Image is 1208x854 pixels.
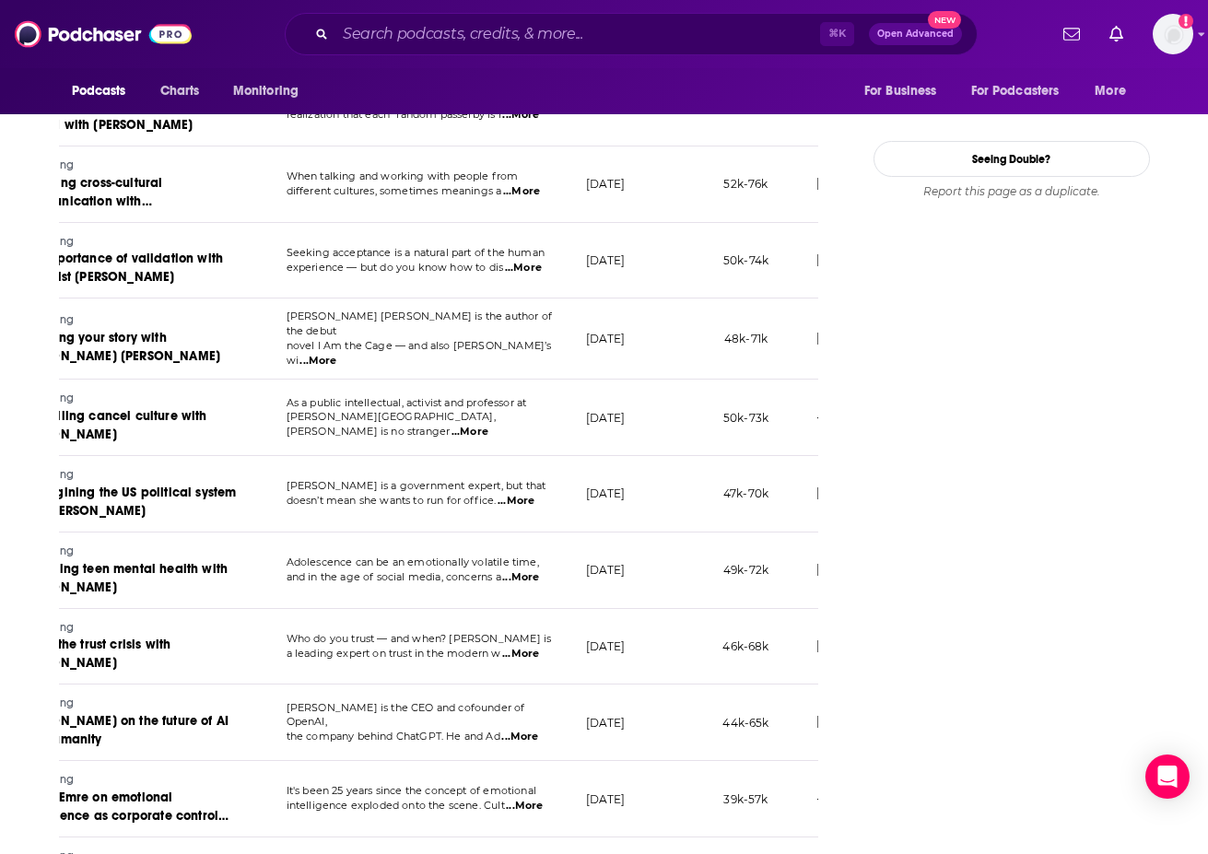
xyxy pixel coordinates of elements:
span: ...More [502,108,539,123]
p: [DATE] [586,410,626,426]
a: [PERSON_NAME] [816,714,915,728]
span: 50k-74k [723,253,768,267]
a: [PERSON_NAME] [816,176,915,190]
span: a leading expert on trust in the modern w [287,647,501,660]
button: open menu [1082,74,1149,109]
span: 47k-70k [723,486,768,500]
a: [PERSON_NAME] [816,562,915,576]
p: [DATE] [586,715,626,731]
span: More [1095,78,1126,104]
span: ⌘ K [820,22,854,46]
a: Cancelling cancel culture with [PERSON_NAME] [18,407,239,444]
span: experience — but do you know how to dis [287,261,504,274]
span: The importance of validation with therapist [PERSON_NAME] [18,251,224,285]
span: 48k-71k [724,332,768,345]
a: ReThinking [18,467,239,484]
a: Show notifications dropdown [1102,18,1131,50]
span: [PERSON_NAME] is a government expert, but that [287,479,546,492]
button: Show profile menu [1153,14,1193,54]
a: [PERSON_NAME] [PERSON_NAME] [816,331,1017,345]
a: ReThinking [18,391,239,407]
a: Decoding cross-cultural communication with [PERSON_NAME] [18,174,239,211]
button: open menu [59,74,150,109]
a: ReThinking [18,620,239,637]
span: Adolescence can be an emotionally volatile time, [287,556,539,568]
p: [DATE] [586,252,626,268]
span: ...More [299,354,336,369]
p: [DATE] [586,331,626,346]
span: Open Advanced [877,29,954,39]
span: [PERSON_NAME][GEOGRAPHIC_DATA], [PERSON_NAME] is no stranger [287,410,496,438]
a: Merve Emre on emotional intelligence as corporate control (Re-release) [18,789,239,825]
span: Seeking acceptance is a natural part of the human [287,246,545,259]
button: open menu [220,74,323,109]
span: Fixing the trust crisis with [PERSON_NAME] [18,637,171,671]
span: ...More [501,730,538,744]
img: User Profile [1153,14,1193,54]
a: Seeing Double? [874,141,1150,177]
svg: Add a profile image [1179,14,1193,29]
td: -- [802,380,960,456]
p: [DATE] [586,638,626,654]
span: ...More [503,184,540,199]
span: New [928,11,961,29]
a: The emotions you’ve felt but never named with [PERSON_NAME] [18,98,239,135]
a: Reimagining the US political system with [PERSON_NAME] [18,484,239,521]
a: [PERSON_NAME] [816,485,915,499]
p: [DATE] [586,562,626,578]
span: 44k-65k [722,716,768,730]
a: ReThinking [18,158,239,174]
a: ReThinking [18,544,239,560]
span: ...More [502,647,539,661]
a: Show notifications dropdown [1056,18,1087,50]
span: doesn’t mean she wants to run for office. [287,494,497,507]
p: [DATE] [586,176,626,192]
span: It's been 25 years since the concept of emotional [287,784,536,797]
span: realization that each “random passerby is l [287,108,501,121]
span: Podcasts [72,78,126,104]
span: For Podcasters [971,78,1060,104]
span: Logged in as shcarlos [1153,14,1193,54]
span: and in the age of social media, concerns a [287,570,501,583]
span: 52k-76k [723,177,768,191]
td: -- [802,761,960,837]
span: 50k-73k [723,411,768,425]
span: Who do you trust — and when? [PERSON_NAME] is [287,632,552,645]
span: the company behind ChatGPT. He and Ad [287,730,500,743]
a: [PERSON_NAME] [816,638,915,652]
button: Open AdvancedNew [869,23,962,45]
span: Decoding cross-cultural communication with [PERSON_NAME] [18,175,163,228]
a: Charts [148,74,211,109]
a: ReThinking [18,234,239,251]
span: Merve Emre on emotional intelligence as corporate control (Re-release) [18,790,229,842]
a: The importance of validation with therapist [PERSON_NAME] [18,250,239,287]
span: 49k-72k [723,563,768,577]
img: Podchaser - Follow, Share and Rate Podcasts [15,17,192,52]
a: ReThinking [18,696,239,712]
button: open menu [959,74,1086,109]
input: Search podcasts, credits, & more... [335,19,820,49]
a: Fixing the trust crisis with [PERSON_NAME] [18,636,239,673]
a: ReThinking [18,312,239,329]
div: Search podcasts, credits, & more... [285,13,978,55]
span: Cancelling cancel culture with [PERSON_NAME] [18,408,207,442]
a: [PERSON_NAME] [816,252,915,266]
a: ReThinking [18,772,239,789]
span: ...More [498,494,534,509]
button: open menu [851,74,960,109]
span: ...More [502,570,539,585]
div: Report this page as a duplicate. [874,184,1150,199]
span: different cultures, sometimes meanings a [287,184,502,197]
span: 39k-57k [723,792,768,806]
span: As a public intellectual, activist and professor at [287,396,527,409]
span: ...More [505,261,542,275]
span: For Business [864,78,937,104]
span: The emotions you’ve felt but never named with [PERSON_NAME] [18,99,225,133]
span: Rewriting your story with [PERSON_NAME] [PERSON_NAME] [18,330,221,364]
p: [DATE] [586,791,626,807]
span: Improving teen mental health with [PERSON_NAME] [18,561,229,595]
span: intelligence exploded onto the scene. Cult [287,799,505,812]
span: ...More [452,425,488,439]
a: [PERSON_NAME] on the future of AI and humanity [18,712,239,749]
span: Charts [160,78,200,104]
